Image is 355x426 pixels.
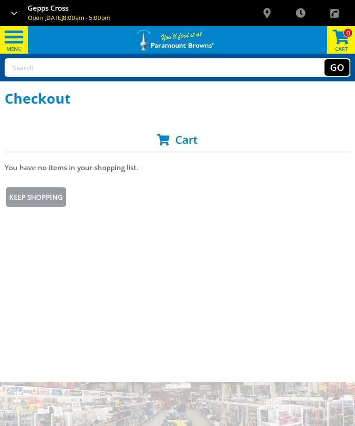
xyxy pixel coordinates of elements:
[175,132,198,147] span: Cart
[136,29,214,51] img: Paramount Browns'
[28,15,247,21] p: Open [DATE]
[324,59,349,76] button: Go
[6,59,237,76] input: Search
[5,162,350,173] p: You have no items in your shopping list.
[5,186,67,208] a: Keep Shopping
[327,26,355,54] div: Cart
[5,91,350,106] h1: Checkout
[63,13,110,22] span: 8:00am - 5:00pm
[343,28,353,37] span: 0
[28,5,247,12] p: Gepps Cross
